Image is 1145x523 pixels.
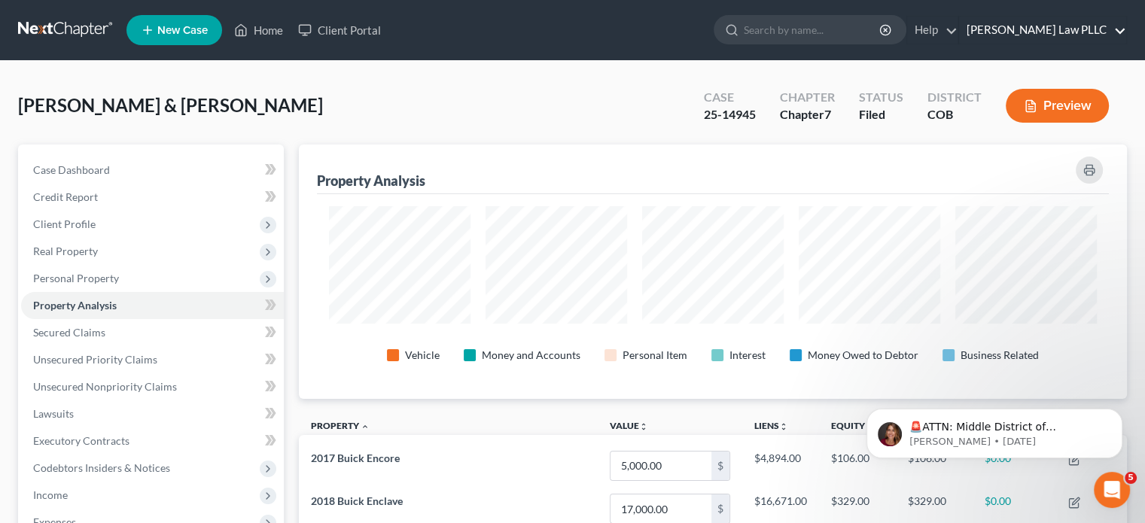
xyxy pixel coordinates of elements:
[959,17,1126,44] a: [PERSON_NAME] Law PLLC
[33,245,98,257] span: Real Property
[317,172,425,190] div: Property Analysis
[21,400,284,427] a: Lawsuits
[33,190,98,203] span: Credit Report
[711,494,729,523] div: $
[33,380,177,393] span: Unsecured Nonpriority Claims
[33,272,119,284] span: Personal Property
[859,89,903,106] div: Status
[611,494,711,523] input: 0.00
[744,16,882,44] input: Search by name...
[611,452,711,480] input: 0.00
[711,452,729,480] div: $
[405,348,440,363] div: Vehicle
[21,373,284,400] a: Unsecured Nonpriority Claims
[21,157,284,184] a: Case Dashboard
[610,420,648,431] a: Valueunfold_more
[482,348,580,363] div: Money and Accounts
[1125,472,1137,484] span: 5
[859,106,903,123] div: Filed
[780,106,835,123] div: Chapter
[33,488,68,501] span: Income
[33,299,117,312] span: Property Analysis
[311,494,403,507] span: 2018 Buick Enclave
[704,89,756,106] div: Case
[21,319,284,346] a: Secured Claims
[1006,89,1109,123] button: Preview
[927,89,982,106] div: District
[742,444,819,487] td: $4,894.00
[33,434,129,447] span: Executory Contracts
[33,217,96,230] span: Client Profile
[729,348,766,363] div: Interest
[907,17,958,44] a: Help
[824,107,831,121] span: 7
[227,17,291,44] a: Home
[311,420,370,431] a: Property expand_less
[21,292,284,319] a: Property Analysis
[33,461,170,474] span: Codebtors Insiders & Notices
[361,422,370,431] i: expand_less
[33,407,74,420] span: Lawsuits
[291,17,388,44] a: Client Portal
[961,348,1039,363] div: Business Related
[704,106,756,123] div: 25-14945
[18,94,323,116] span: [PERSON_NAME] & [PERSON_NAME]
[779,422,788,431] i: unfold_more
[808,348,918,363] div: Money Owed to Debtor
[754,420,788,431] a: Liensunfold_more
[623,348,687,363] div: Personal Item
[33,163,110,176] span: Case Dashboard
[33,353,157,366] span: Unsecured Priority Claims
[311,452,400,464] span: 2017 Buick Encore
[21,184,284,211] a: Credit Report
[157,25,208,36] span: New Case
[1094,472,1130,508] iframe: Intercom live chat
[927,106,982,123] div: COB
[831,420,874,431] a: Equityunfold_more
[21,427,284,455] a: Executory Contracts
[819,444,896,487] td: $106.00
[21,346,284,373] a: Unsecured Priority Claims
[780,89,835,106] div: Chapter
[844,377,1145,482] iframe: Intercom notifications message
[33,326,105,339] span: Secured Claims
[639,422,648,431] i: unfold_more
